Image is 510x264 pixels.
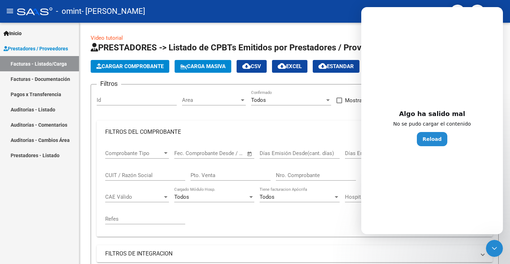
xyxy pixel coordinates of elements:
[237,60,267,73] button: CSV
[242,62,251,70] mat-icon: cloud_download
[97,79,121,89] h3: Filtros
[56,4,81,19] span: - omint
[318,63,354,70] span: Estandar
[318,62,327,70] mat-icon: cloud_download
[180,63,226,70] span: Carga Masiva
[246,150,254,158] button: Open calendar
[105,128,476,136] mat-panel-title: FILTROS DEL COMPROBANTE
[242,63,261,70] span: CSV
[4,29,22,37] span: Inicio
[81,4,145,19] span: - [PERSON_NAME]
[260,194,274,200] span: Todos
[91,43,392,53] span: PRESTADORES -> Listado de CPBTs Emitidos por Prestadores / Proveedores
[313,60,359,73] button: Estandar
[105,150,163,156] span: Comprobante Tipo
[97,121,493,143] mat-expansion-panel-header: FILTROS DEL COMPROBANTE
[91,60,169,73] button: Cargar Comprobante
[209,150,244,156] input: Fecha fin
[175,60,231,73] button: Carga Masiva
[4,45,68,53] span: Prestadores / Proveedores
[97,143,493,237] div: FILTROS DEL COMPROBANTE
[272,60,307,73] button: EXCEL
[345,96,396,105] span: Mostrar totalizadores
[251,97,266,103] span: Todos
[105,250,476,258] mat-panel-title: FILTROS DE INTEGRACION
[91,35,123,41] a: Video tutorial
[182,97,239,103] span: Area
[361,7,503,234] iframe: Intercom live chat
[174,150,203,156] input: Fecha inicio
[96,63,164,70] span: Cargar Comprobante
[174,194,189,200] span: Todos
[278,62,286,70] mat-icon: cloud_download
[105,194,163,200] span: CAE Válido
[486,240,503,257] iframe: Intercom live chat
[97,245,493,262] mat-expansion-panel-header: FILTROS DE INTEGRACION
[278,63,302,70] span: EXCEL
[6,7,14,15] mat-icon: menu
